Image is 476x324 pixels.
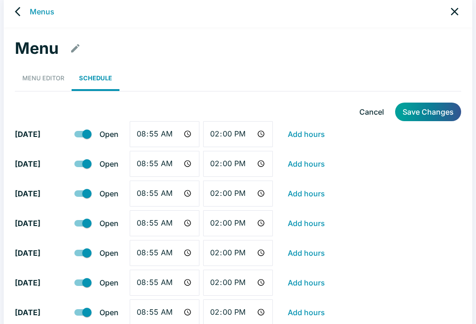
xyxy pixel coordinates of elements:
[284,304,329,322] button: Add hours
[15,39,59,58] h1: Menu
[15,188,61,200] p: [DATE]
[99,278,119,289] p: Open
[284,125,329,144] button: Add hours
[284,214,329,233] button: Add hours
[15,278,61,289] p: [DATE]
[99,218,119,229] p: Open
[284,155,329,174] button: Add hours
[15,248,61,259] p: [DATE]
[284,274,329,292] button: Add hours
[30,6,54,18] a: Menus
[99,307,119,318] p: Open
[99,188,119,200] p: Open
[395,103,461,122] button: Save Changes
[356,103,388,122] a: Cancel
[99,248,119,259] p: Open
[15,307,61,318] p: [DATE]
[15,66,72,91] a: Menu Editor
[15,159,61,170] p: [DATE]
[72,66,119,91] a: Schedule
[99,129,119,140] p: Open
[284,185,329,203] button: Add hours
[15,129,61,140] p: [DATE]
[284,244,329,263] button: Add hours
[99,159,119,170] p: Open
[15,218,61,229] p: [DATE]
[11,3,30,21] a: back
[444,2,465,22] a: close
